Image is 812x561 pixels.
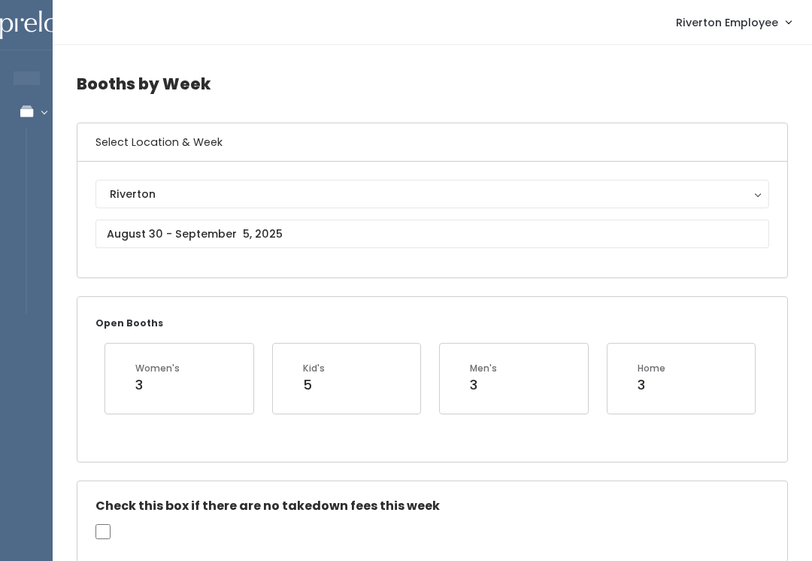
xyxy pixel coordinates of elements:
[638,362,665,375] div: Home
[303,362,325,375] div: Kid's
[110,186,755,202] div: Riverton
[676,14,778,31] span: Riverton Employee
[77,123,787,162] h6: Select Location & Week
[95,180,769,208] button: Riverton
[303,375,325,395] div: 5
[470,362,497,375] div: Men's
[470,375,497,395] div: 3
[77,63,788,105] h4: Booths by Week
[95,317,163,329] small: Open Booths
[135,375,180,395] div: 3
[661,6,806,38] a: Riverton Employee
[135,362,180,375] div: Women's
[95,499,769,513] h5: Check this box if there are no takedown fees this week
[95,220,769,248] input: August 30 - September 5, 2025
[638,375,665,395] div: 3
